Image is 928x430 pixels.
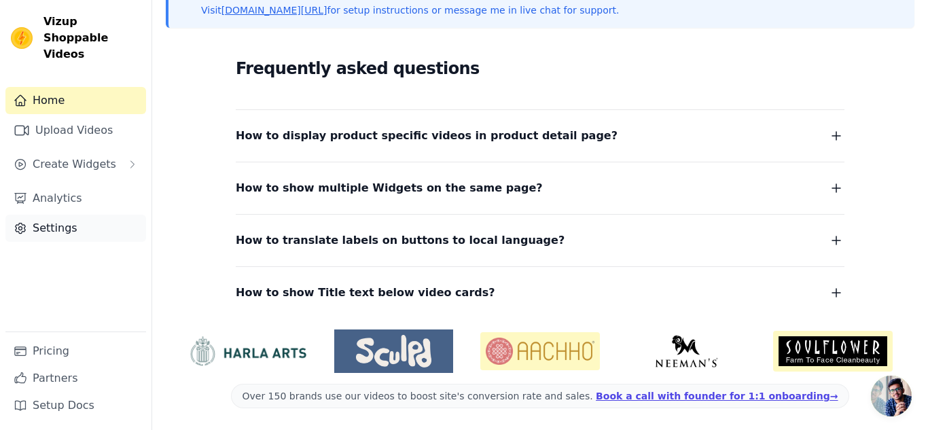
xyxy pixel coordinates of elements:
[5,392,146,419] a: Setup Docs
[5,151,146,178] button: Create Widgets
[201,3,619,17] p: Visit for setup instructions or message me in live chat for support.
[236,55,844,82] h2: Frequently asked questions
[236,126,618,145] span: How to display product specific videos in product detail page?
[236,179,844,198] button: How to show multiple Widgets on the same page?
[236,283,844,302] button: How to show Title text below video cards?
[188,336,307,367] img: HarlaArts
[5,365,146,392] a: Partners
[5,185,146,212] a: Analytics
[627,335,747,368] img: Neeman's
[596,391,838,401] a: Book a call with founder for 1:1 onboarding
[5,87,146,114] a: Home
[236,231,565,250] span: How to translate labels on buttons to local language?
[236,231,844,250] button: How to translate labels on buttons to local language?
[11,27,33,49] img: Vizup
[480,332,600,370] img: Aachho
[236,283,495,302] span: How to show Title text below video cards?
[236,126,844,145] button: How to display product specific videos in product detail page?
[5,215,146,242] a: Settings
[871,376,912,416] a: Chat abierto
[236,179,543,198] span: How to show multiple Widgets on the same page?
[43,14,141,62] span: Vizup Shoppable Videos
[5,338,146,365] a: Pricing
[334,335,454,368] img: Sculpd US
[221,5,327,16] a: [DOMAIN_NAME][URL]
[33,156,116,173] span: Create Widgets
[5,117,146,144] a: Upload Videos
[773,331,893,372] img: Soulflower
